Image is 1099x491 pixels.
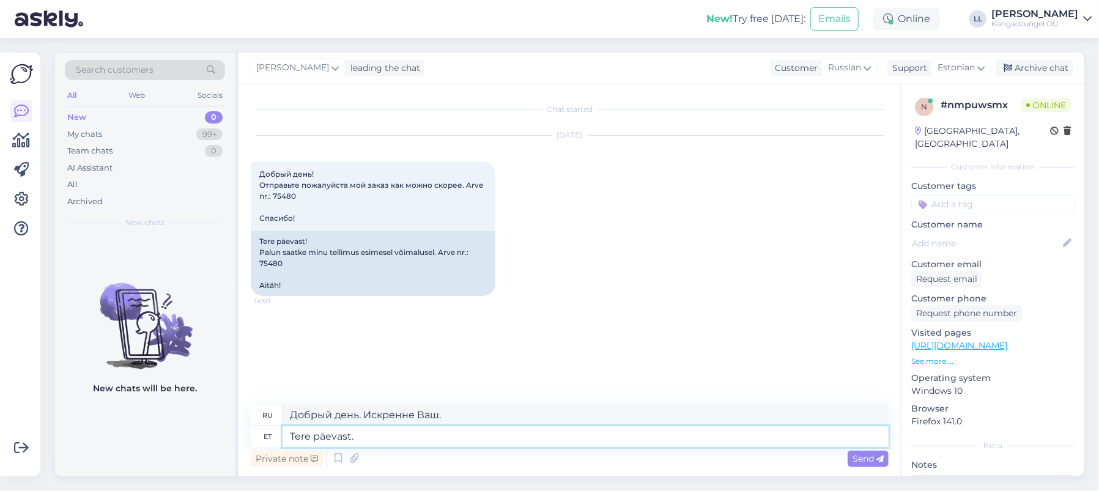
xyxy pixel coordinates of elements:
[938,61,975,75] span: Estonian
[251,130,889,141] div: [DATE]
[911,305,1022,322] div: Request phone number
[251,104,889,115] div: Chat started
[93,382,197,395] p: New chats will be here.
[67,145,113,157] div: Team chats
[911,440,1075,451] div: Extra
[706,12,805,26] div: Try free [DATE]:
[991,9,1092,29] a: [PERSON_NAME]Kangadzungel OÜ
[55,261,235,371] img: No chats
[346,62,420,75] div: leading the chat
[911,459,1075,471] p: Notes
[770,62,818,75] div: Customer
[10,62,33,86] img: Askly Logo
[911,292,1075,305] p: Customer phone
[911,218,1075,231] p: Customer name
[921,102,927,111] span: n
[912,237,1060,250] input: Add name
[1021,98,1071,112] span: Online
[911,356,1075,367] p: See more ...
[887,62,927,75] div: Support
[262,405,273,426] div: ru
[941,98,1021,113] div: # nmpuwsmx
[283,405,889,426] textarea: Добрый день. Искренне Ваш.
[127,87,148,103] div: Web
[205,111,223,124] div: 0
[67,196,103,208] div: Archived
[873,8,940,30] div: Online
[256,61,329,75] span: [PERSON_NAME]
[991,9,1078,19] div: [PERSON_NAME]
[911,180,1075,193] p: Customer tags
[810,7,859,31] button: Emails
[969,10,986,28] div: LL
[259,169,485,223] span: Добрый день! Отправьте пожалуйста мой заказ как можно скорее. Arve nr.: 75480 Спасибо!
[915,125,1050,150] div: [GEOGRAPHIC_DATA], [GEOGRAPHIC_DATA]
[196,128,223,141] div: 99+
[283,426,889,447] textarea: Tere päevast.
[911,372,1075,385] p: Operating system
[911,340,1007,351] a: [URL][DOMAIN_NAME]
[828,61,861,75] span: Russian
[911,402,1075,415] p: Browser
[911,161,1075,172] div: Customer information
[125,217,165,228] span: New chats
[911,327,1075,339] p: Visited pages
[65,87,79,103] div: All
[911,271,982,287] div: Request email
[205,145,223,157] div: 0
[996,60,1073,76] div: Archive chat
[67,179,78,191] div: All
[706,13,733,24] b: New!
[254,297,300,306] span: 14:50
[853,453,884,464] span: Send
[76,64,154,76] span: Search customers
[67,111,86,124] div: New
[911,258,1075,271] p: Customer email
[67,128,102,141] div: My chats
[251,231,495,296] div: Tere päevast! Palun saatke minu tellimus esimesel võimalusel. Arve nr.: 75480 Aitäh!
[911,385,1075,397] p: Windows 10
[195,87,225,103] div: Socials
[991,19,1078,29] div: Kangadzungel OÜ
[264,426,272,447] div: et
[67,162,113,174] div: AI Assistant
[251,451,323,467] div: Private note
[911,415,1075,428] p: Firefox 141.0
[911,195,1075,213] input: Add a tag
